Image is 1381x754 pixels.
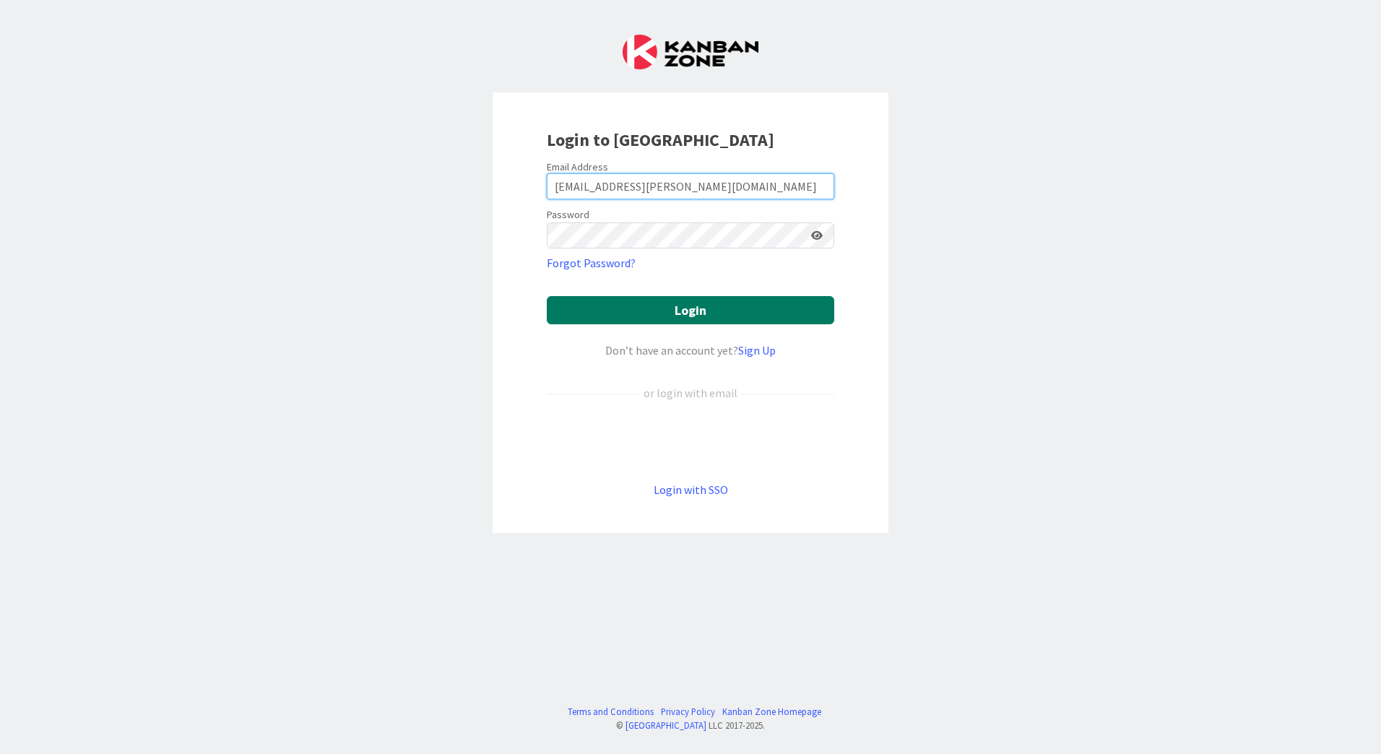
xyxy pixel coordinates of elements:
[625,719,706,731] a: [GEOGRAPHIC_DATA]
[661,705,715,719] a: Privacy Policy
[547,160,608,173] label: Email Address
[547,296,834,324] button: Login
[568,705,654,719] a: Terms and Conditions
[560,719,821,732] div: © LLC 2017- 2025 .
[623,35,758,69] img: Kanban Zone
[722,705,821,719] a: Kanban Zone Homepage
[810,178,827,195] keeper-lock: Open Keeper Popup
[640,384,741,402] div: or login with email
[654,482,728,497] a: Login with SSO
[547,254,636,272] a: Forgot Password?
[547,207,589,222] label: Password
[547,342,834,359] div: Don’t have an account yet?
[547,129,774,151] b: Login to [GEOGRAPHIC_DATA]
[540,425,841,457] iframe: Knop Inloggen met Google
[738,343,776,357] a: Sign Up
